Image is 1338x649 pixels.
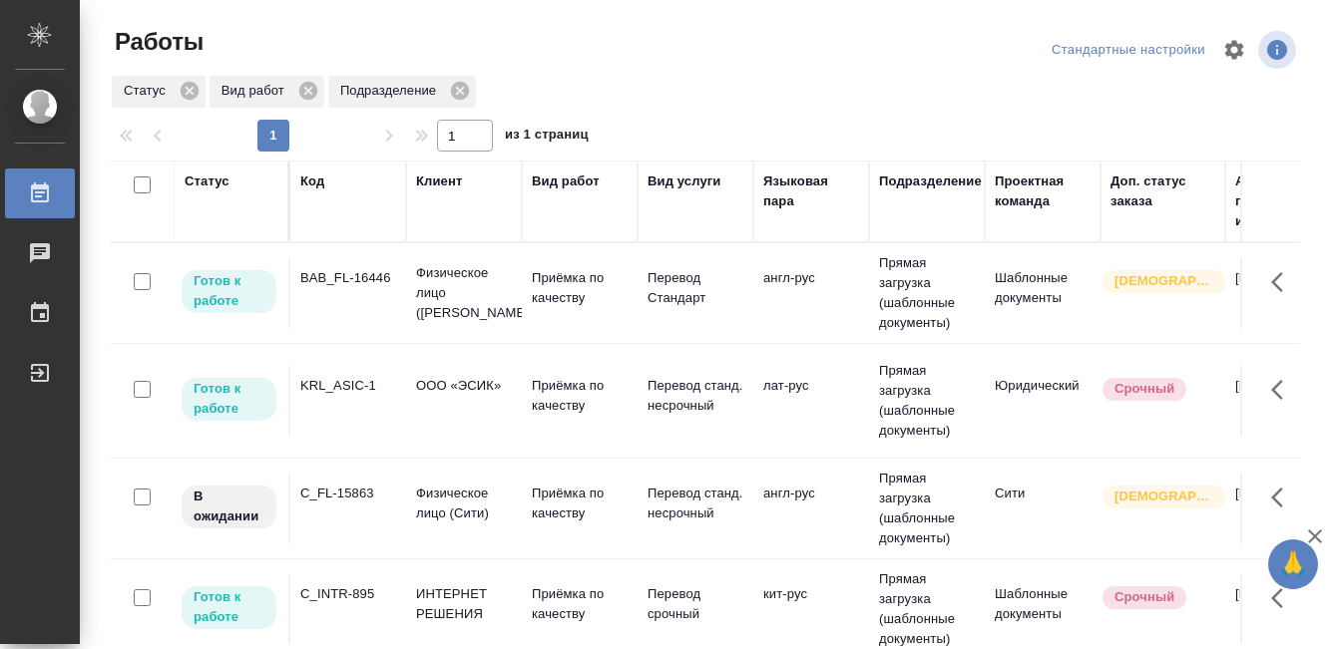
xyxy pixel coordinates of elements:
[1115,379,1174,399] p: Срочный
[180,376,278,423] div: Исполнитель может приступить к работе
[300,484,396,503] div: C_FL-15863
[648,584,743,624] p: Перевод срочный
[1258,31,1300,69] span: Посмотреть информацию
[753,474,869,543] td: англ-рус
[222,81,291,101] p: Вид работ
[879,171,982,191] div: Подразделение
[416,263,512,323] p: Физическое лицо ([PERSON_NAME])
[763,171,859,211] div: Языковая пара
[416,484,512,523] p: Физическое лицо (Сити)
[1115,487,1214,506] p: [DEMOGRAPHIC_DATA]
[869,243,985,343] td: Прямая загрузка (шаблонные документы)
[1259,258,1307,306] button: Здесь прячутся важные кнопки
[532,171,600,191] div: Вид работ
[1111,171,1215,211] div: Доп. статус заказа
[1259,474,1307,521] button: Здесь прячутся важные кнопки
[416,171,462,191] div: Клиент
[753,574,869,644] td: кит-рус
[995,171,1091,211] div: Проектная команда
[300,376,396,396] div: KRL_ASIC-1
[110,26,204,58] span: Работы
[1235,171,1331,231] div: Автор последнего изменения
[124,81,173,101] p: Статус
[194,271,264,311] p: Готов к работе
[532,376,628,416] p: Приёмка по качеству
[1276,543,1310,585] span: 🙏
[532,584,628,624] p: Приёмка по качеству
[985,574,1101,644] td: Шаблонные документы
[1115,587,1174,607] p: Срочный
[1268,539,1318,589] button: 🙏
[505,123,589,152] span: из 1 страниц
[985,366,1101,436] td: Юридический
[328,76,476,108] div: Подразделение
[648,171,721,191] div: Вид услуги
[185,171,229,191] div: Статус
[1047,35,1210,66] div: split button
[1115,271,1214,291] p: [DEMOGRAPHIC_DATA]
[869,351,985,451] td: Прямая загрузка (шаблонные документы)
[648,484,743,523] p: Перевод станд. несрочный
[753,366,869,436] td: лат-рус
[180,584,278,631] div: Исполнитель может приступить к работе
[180,268,278,315] div: Исполнитель может приступить к работе
[532,484,628,523] p: Приёмка по качеству
[753,258,869,328] td: англ-рус
[648,268,743,308] p: Перевод Стандарт
[648,376,743,416] p: Перевод станд. несрочный
[532,268,628,308] p: Приёмка по качеству
[300,268,396,288] div: BAB_FL-16446
[869,459,985,558] td: Прямая загрузка (шаблонные документы)
[194,487,264,526] p: В ожидании
[1259,574,1307,622] button: Здесь прячутся важные кнопки
[416,584,512,624] p: ИНТЕРНЕТ РЕШЕНИЯ
[180,484,278,530] div: Исполнитель назначен, приступать к работе пока рано
[416,376,512,396] p: ООО «ЭСИК»
[300,584,396,604] div: C_INTR-895
[300,171,324,191] div: Код
[985,474,1101,543] td: Сити
[194,379,264,419] p: Готов к работе
[1259,366,1307,414] button: Здесь прячутся важные кнопки
[194,587,264,627] p: Готов к работе
[1210,26,1258,74] span: Настроить таблицу
[112,76,206,108] div: Статус
[340,81,443,101] p: Подразделение
[210,76,324,108] div: Вид работ
[985,258,1101,328] td: Шаблонные документы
